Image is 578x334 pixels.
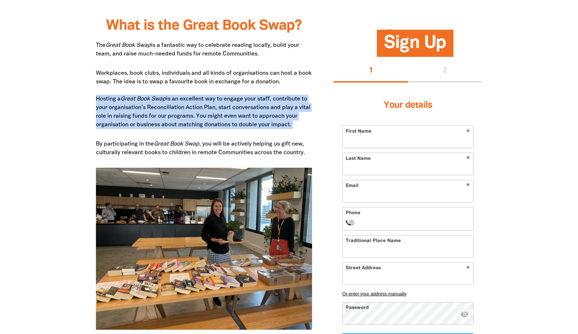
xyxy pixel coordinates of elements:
[106,43,151,48] em: Great Book Swap
[342,91,473,120] h3: Your details
[384,35,446,57] span: Sign Up
[154,142,199,147] em: Great Book Swap
[106,19,302,33] span: What is the Great Book Swap?
[334,60,408,83] button: Stage 1
[460,310,469,318] i: Hide password
[96,140,312,157] p: By participating in the , you will be actively helping us gift new, culturally relevant books to ...
[121,97,166,102] em: Great Book Swap
[342,291,473,296] button: Or enter your address manually
[96,41,312,58] p: The is a fantastic way to celebrate reading locally, build your team, and raise much-needed funds...
[96,69,312,129] p: Workplaces, book clubs, individuals and all kinds of organisations can host a book swap. The idea...
[460,310,469,319] button: visibility_off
